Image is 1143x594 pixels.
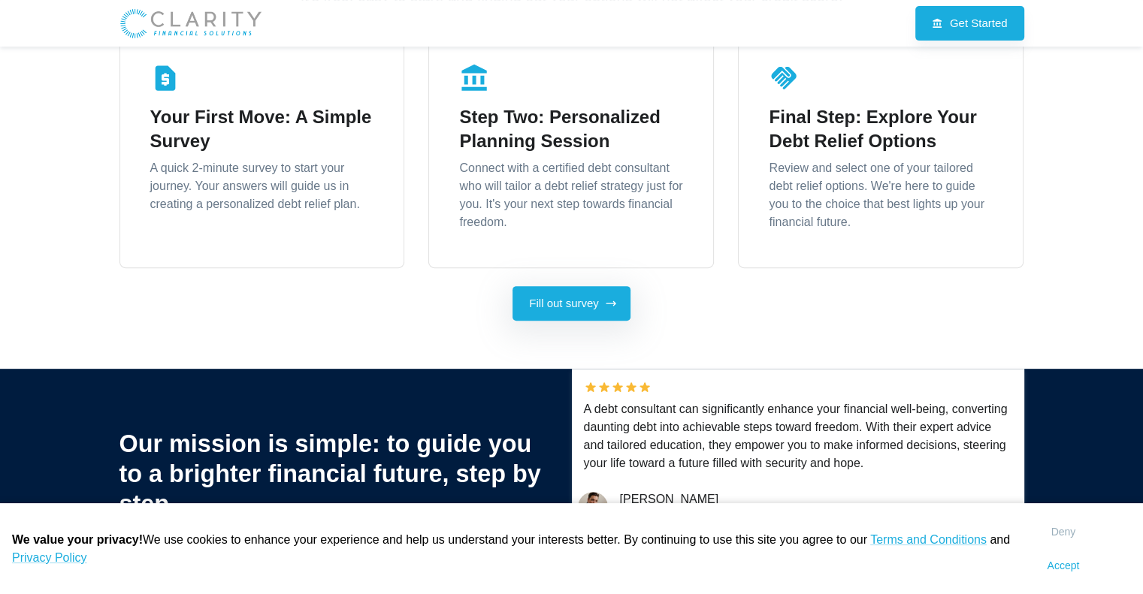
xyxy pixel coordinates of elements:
[150,105,374,153] h5: Your First Move: A Simple Survey
[620,490,1018,508] span: [PERSON_NAME]
[915,6,1024,41] a: Get Started
[513,286,630,321] a: Fill out survey
[578,492,608,522] img: five_star_avatar.jpeg
[1039,515,1087,549] button: Deny
[119,8,262,39] img: clarity_banner.jpg
[119,8,262,39] a: theFront
[459,105,683,153] h5: Step Two: Personalized Planning Session
[12,551,87,564] a: Privacy Policy
[584,400,1012,472] p: A debt consultant can significantly enhance your financial well-being, converting daunting debt i...
[769,105,993,153] h5: Final Step: Explore Your Debt Relief Options
[459,159,683,231] p: Connect with a certified debt consultant who will tailor a debt relief strategy just for you. It'...
[12,533,143,546] span: We value your privacy!
[119,430,541,517] span: Our mission is simple: to guide you to a brighter financial future, step by step.
[769,159,993,231] p: Review and select one of your tailored debt relief options. We're here to guide you to the choice...
[1039,549,1087,583] button: Accept
[12,531,1039,567] p: We use cookies to enhance your experience and help us understand your interests better. By contin...
[870,533,987,546] a: Terms and Conditions
[150,159,374,213] p: A quick 2-minute survey to start your journey. Your answers will guide us in creating a personali...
